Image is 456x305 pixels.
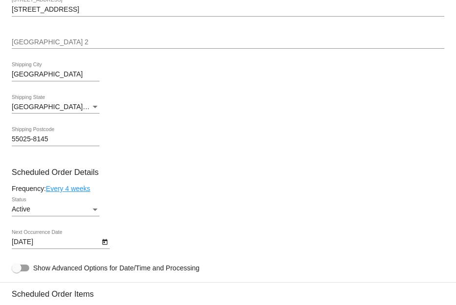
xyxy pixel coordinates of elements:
span: Show Advanced Options for Date/Time and Processing [33,263,199,273]
input: Shipping Street 1 [12,6,444,14]
span: [GEOGRAPHIC_DATA] | [US_STATE] [12,103,126,111]
input: Shipping City [12,71,99,78]
h3: Scheduled Order Details [12,168,444,177]
input: Shipping Postcode [12,135,99,143]
input: Shipping Street 2 [12,38,444,46]
mat-select: Shipping State [12,103,99,111]
span: Active [12,205,30,213]
div: Frequency: [12,185,444,192]
a: Every 4 weeks [46,185,90,192]
input: Next Occurrence Date [12,238,99,246]
mat-select: Status [12,206,99,213]
h3: Scheduled Order Items [12,282,444,299]
button: Open calendar [99,236,110,247]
